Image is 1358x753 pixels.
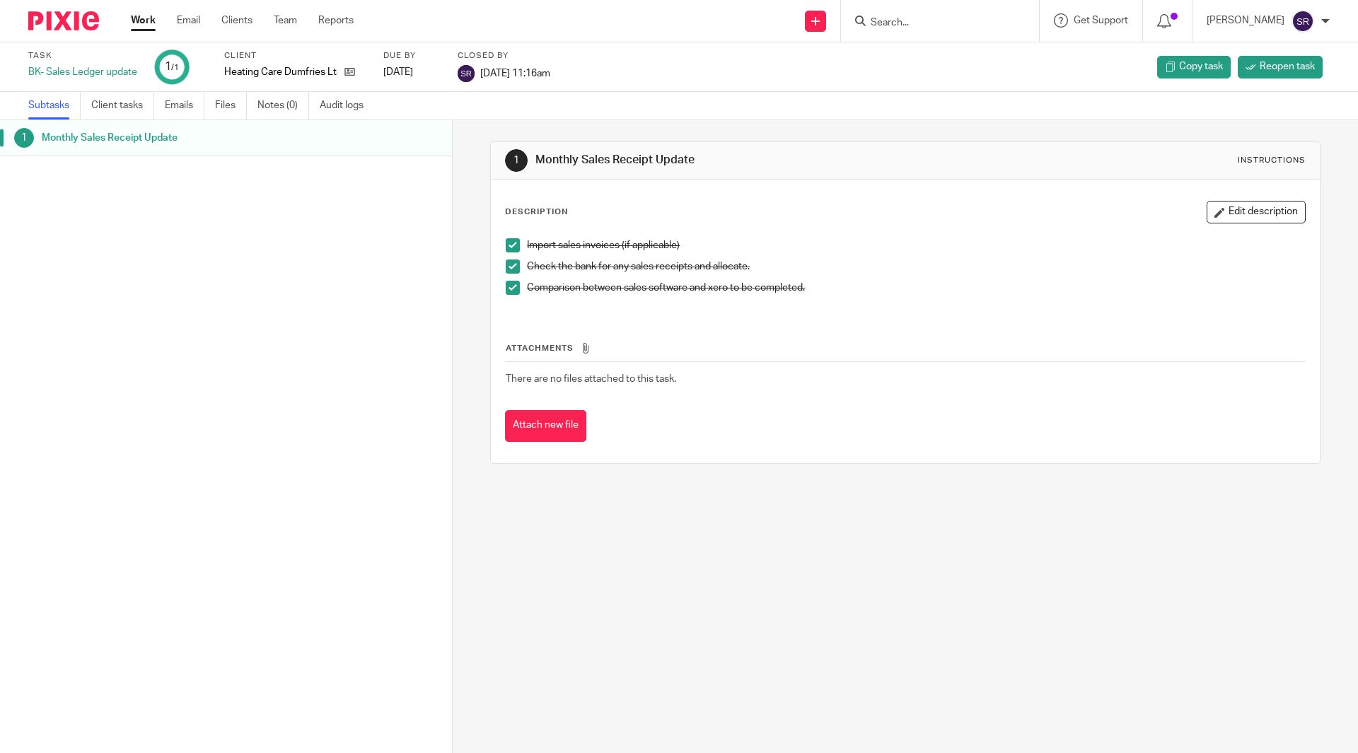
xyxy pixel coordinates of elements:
div: [DATE] [383,65,440,79]
p: Heating Care Dumfries Ltd [224,65,337,79]
img: svg%3E [458,65,475,82]
a: Copy task [1157,56,1231,78]
small: /1 [171,64,179,71]
span: Copy task [1179,59,1223,74]
a: Clients [221,13,253,28]
div: 1 [505,149,528,172]
label: Task [28,50,137,62]
button: Attach new file [505,410,586,442]
button: Edit description [1207,201,1306,223]
p: Import sales invoices (if applicable) [527,238,1304,252]
img: Pixie [28,11,99,30]
p: Check the bank for any sales receipts and allocate. [527,259,1304,274]
div: 1 [14,128,34,148]
span: Get Support [1074,16,1128,25]
a: Emails [165,92,204,119]
span: [DATE] 11:16am [480,68,550,78]
a: Files [215,92,247,119]
a: Work [131,13,156,28]
p: Comparison between sales software and xero to be completed. [527,281,1304,295]
p: Description [505,206,568,218]
label: Closed by [458,50,550,62]
div: 1 [165,59,179,75]
label: Due by [383,50,440,62]
a: Reopen task [1238,56,1323,78]
a: Subtasks [28,92,81,119]
div: Instructions [1238,155,1306,166]
h1: Monthly Sales Receipt Update [42,127,306,148]
h1: Monthly Sales Receipt Update [535,153,936,168]
a: Client tasks [91,92,154,119]
a: Team [274,13,297,28]
p: [PERSON_NAME] [1207,13,1284,28]
span: Attachments [506,344,574,352]
a: Reports [318,13,354,28]
img: svg%3E [1292,10,1314,33]
span: Reopen task [1260,59,1315,74]
a: Audit logs [320,92,374,119]
a: Email [177,13,200,28]
label: Client [224,50,366,62]
a: Notes (0) [257,92,309,119]
input: Search [869,17,997,30]
span: There are no files attached to this task. [506,374,676,384]
div: BK- Sales Ledger update [28,65,137,79]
